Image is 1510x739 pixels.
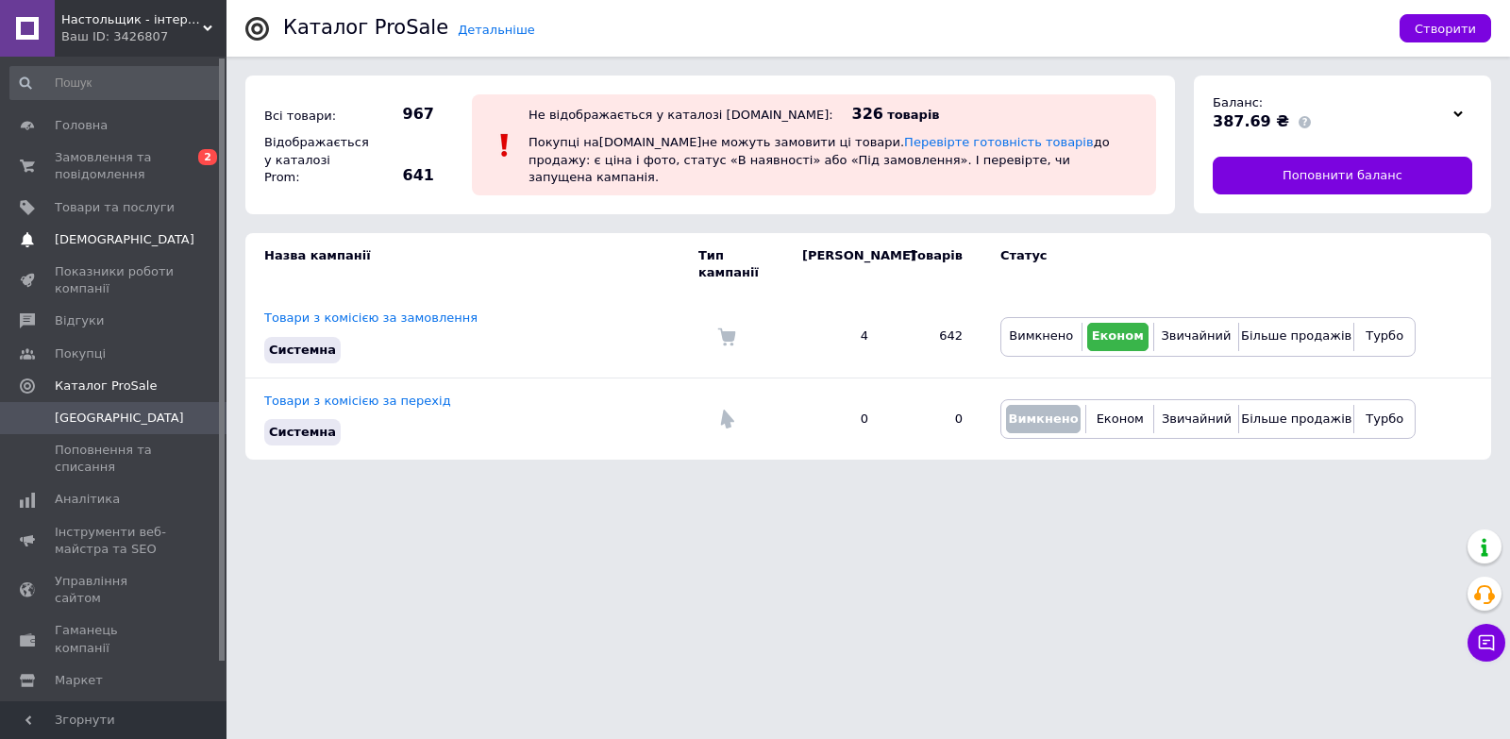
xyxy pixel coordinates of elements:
[887,108,939,122] span: товарів
[981,233,1416,295] td: Статус
[887,233,981,295] td: Товарів
[1006,405,1081,433] button: Вимкнено
[717,410,736,428] img: Комісія за перехід
[55,491,120,508] span: Аналітика
[1415,22,1476,36] span: Створити
[458,23,535,37] a: Детальніше
[528,108,833,122] div: Не відображається у каталозі [DOMAIN_NAME]:
[1359,405,1410,433] button: Турбо
[55,117,108,134] span: Головна
[55,149,175,183] span: Замовлення та повідомлення
[55,573,175,607] span: Управління сайтом
[1091,405,1149,433] button: Економ
[283,18,448,38] div: Каталог ProSale
[1097,411,1144,426] span: Економ
[1468,624,1505,662] button: Чат з покупцем
[1400,14,1491,42] button: Створити
[55,410,184,427] span: [GEOGRAPHIC_DATA]
[55,524,175,558] span: Інструменти веб-майстра та SEO
[9,66,223,100] input: Пошук
[1241,411,1351,426] span: Більше продажів
[198,149,217,165] span: 2
[368,104,434,125] span: 967
[887,378,981,460] td: 0
[55,312,104,329] span: Відгуки
[1006,323,1077,351] button: Вимкнено
[55,231,194,248] span: [DEMOGRAPHIC_DATA]
[783,233,887,295] td: [PERSON_NAME]
[260,103,363,129] div: Всі товари:
[1244,323,1349,351] button: Більше продажів
[260,129,363,191] div: Відображається у каталозі Prom:
[1283,167,1402,184] span: Поповнити баланс
[264,311,478,325] a: Товари з комісією за замовлення
[245,233,698,295] td: Назва кампанії
[1159,405,1233,433] button: Звичайний
[1087,323,1149,351] button: Економ
[1213,157,1472,194] a: Поповнити баланс
[61,11,203,28] span: Настольщик - інтернет-магазин настільних ігор
[1161,328,1231,343] span: Звичайний
[1241,328,1351,343] span: Більше продажів
[1159,323,1233,351] button: Звичайний
[852,105,883,123] span: 326
[1009,328,1073,343] span: Вимкнено
[55,622,175,656] span: Гаманець компанії
[55,672,103,689] span: Маркет
[1092,328,1144,343] span: Економ
[717,328,736,346] img: Комісія за замовлення
[783,378,887,460] td: 0
[269,425,336,439] span: Системна
[55,442,175,476] span: Поповнення та списання
[269,343,336,357] span: Системна
[368,165,434,186] span: 641
[55,263,175,297] span: Показники роботи компанії
[1213,112,1289,130] span: 387.69 ₴
[1359,323,1410,351] button: Турбо
[264,394,451,408] a: Товари з комісією за перехід
[528,135,1110,183] span: Покупці на [DOMAIN_NAME] не можуть замовити ці товари. до продажу: є ціна і фото, статус «В наявн...
[1366,411,1403,426] span: Турбо
[1213,95,1263,109] span: Баланс:
[55,345,106,362] span: Покупці
[55,199,175,216] span: Товари та послуги
[1366,328,1403,343] span: Турбо
[491,131,519,160] img: :exclamation:
[1244,405,1349,433] button: Більше продажів
[698,233,783,295] td: Тип кампанії
[887,295,981,378] td: 642
[61,28,226,45] div: Ваш ID: 3426807
[904,135,1094,149] a: Перевірте готовність товарів
[1162,411,1232,426] span: Звичайний
[1008,411,1078,426] span: Вимкнено
[55,378,157,395] span: Каталог ProSale
[783,295,887,378] td: 4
